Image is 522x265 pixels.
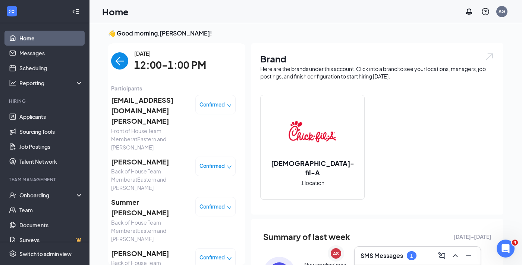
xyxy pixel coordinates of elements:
[9,176,82,183] div: Team Management
[449,250,461,262] button: ChevronUp
[134,58,206,73] span: 12:00-1:00 PM
[19,109,83,124] a: Applicants
[499,8,505,15] div: AG
[361,252,403,260] h3: SMS Messages
[261,158,364,177] h2: [DEMOGRAPHIC_DATA]-fil-A
[108,29,503,37] h3: 👋 Good morning, [PERSON_NAME] !
[19,46,83,61] a: Messages
[199,101,225,108] span: Confirmed
[19,124,83,139] a: Sourcing Tools
[260,65,494,80] div: Here are the brands under this account. Click into a brand to see your locations, managers, job p...
[453,232,491,241] span: [DATE] - [DATE]
[9,250,16,258] svg: Settings
[227,256,232,261] span: down
[111,95,189,127] span: [EMAIL_ADDRESS][DOMAIN_NAME] [PERSON_NAME]
[111,157,189,167] span: [PERSON_NAME]
[9,191,16,199] svg: UserCheck
[111,84,236,92] span: Participants
[19,31,83,46] a: Home
[199,203,225,210] span: Confirmed
[19,232,83,247] a: SurveysCrown
[227,205,232,210] span: down
[463,250,475,262] button: Minimize
[451,251,460,260] svg: ChevronUp
[227,164,232,170] span: down
[8,7,16,15] svg: WorkstreamLogo
[72,8,79,15] svg: Collapse
[436,250,448,262] button: ComposeMessage
[111,52,128,70] button: back-button
[19,191,77,199] div: Onboarding
[111,127,189,151] span: Front of House Team Member at Eastern and [PERSON_NAME]
[437,251,446,260] svg: ComposeMessage
[289,108,336,155] img: Chick-fil-A
[227,103,232,108] span: down
[19,250,72,258] div: Switch to admin view
[481,7,490,16] svg: QuestionInfo
[497,240,515,258] iframe: Intercom live chat
[102,5,129,18] h1: Home
[19,203,83,218] a: Team
[9,98,82,104] div: Hiring
[512,240,518,246] span: 4
[19,154,83,169] a: Talent Network
[410,253,413,259] div: 1
[333,250,339,257] div: AS
[9,79,16,87] svg: Analysis
[19,218,83,232] a: Documents
[260,52,494,65] h1: Brand
[19,139,83,154] a: Job Postings
[19,79,84,87] div: Reporting
[111,218,189,243] span: Back of House Team Member at Eastern and [PERSON_NAME]
[465,7,474,16] svg: Notifications
[111,167,189,192] span: Back of House Team Member at Eastern and [PERSON_NAME]
[19,61,83,76] a: Scheduling
[199,254,225,261] span: Confirmed
[263,230,350,243] span: Summary of last week
[464,251,473,260] svg: Minimize
[134,49,206,58] span: [DATE]
[111,197,189,218] span: Summer [PERSON_NAME]
[111,248,189,259] span: [PERSON_NAME]
[301,179,324,187] span: 1 location
[485,52,494,61] img: open.6027fd2a22e1237b5b06.svg
[199,162,225,170] span: Confirmed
